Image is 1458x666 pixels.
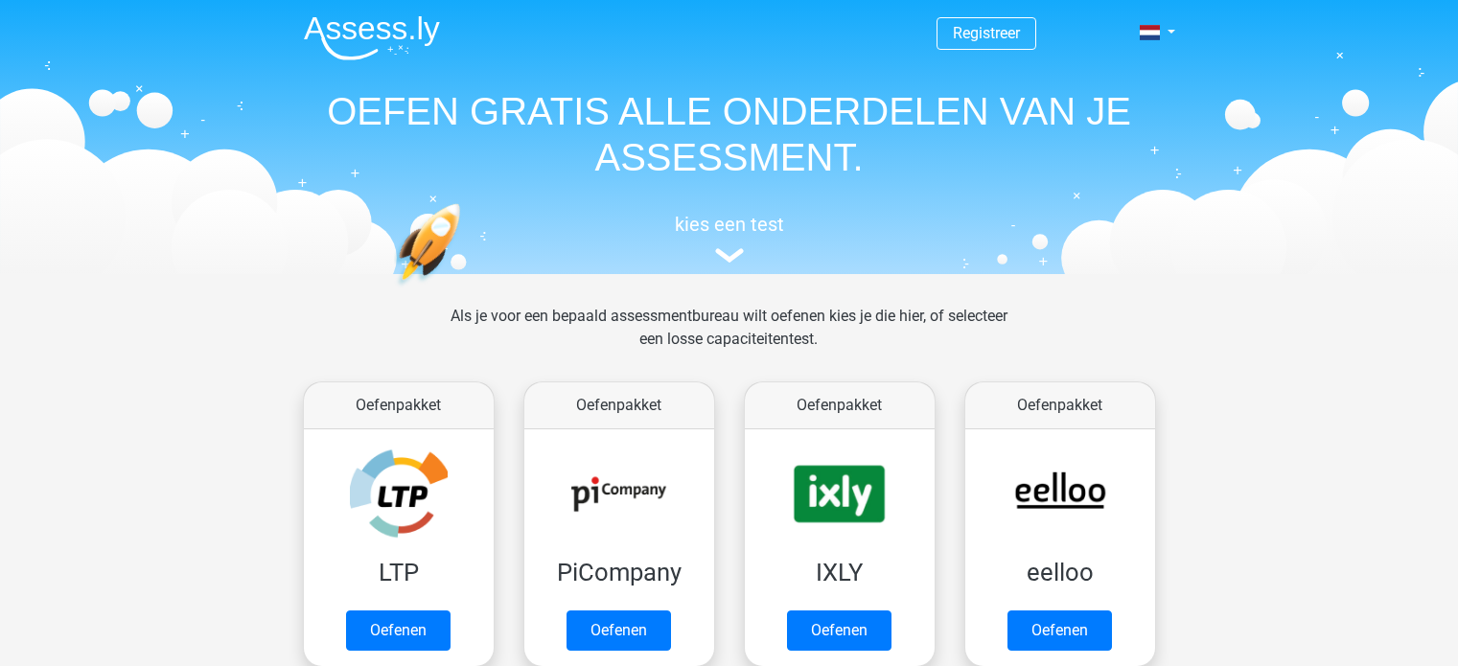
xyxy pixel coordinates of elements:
a: Registreer [953,24,1020,42]
a: kies een test [289,213,1170,264]
h1: OEFEN GRATIS ALLE ONDERDELEN VAN JE ASSESSMENT. [289,88,1170,180]
a: Oefenen [567,610,671,651]
h5: kies een test [289,213,1170,236]
img: Assessly [304,15,440,60]
a: Oefenen [787,610,891,651]
div: Als je voor een bepaald assessmentbureau wilt oefenen kies je die hier, of selecteer een losse ca... [435,305,1023,374]
a: Oefenen [346,610,451,651]
img: oefenen [394,203,535,377]
img: assessment [715,248,744,263]
a: Oefenen [1007,610,1112,651]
